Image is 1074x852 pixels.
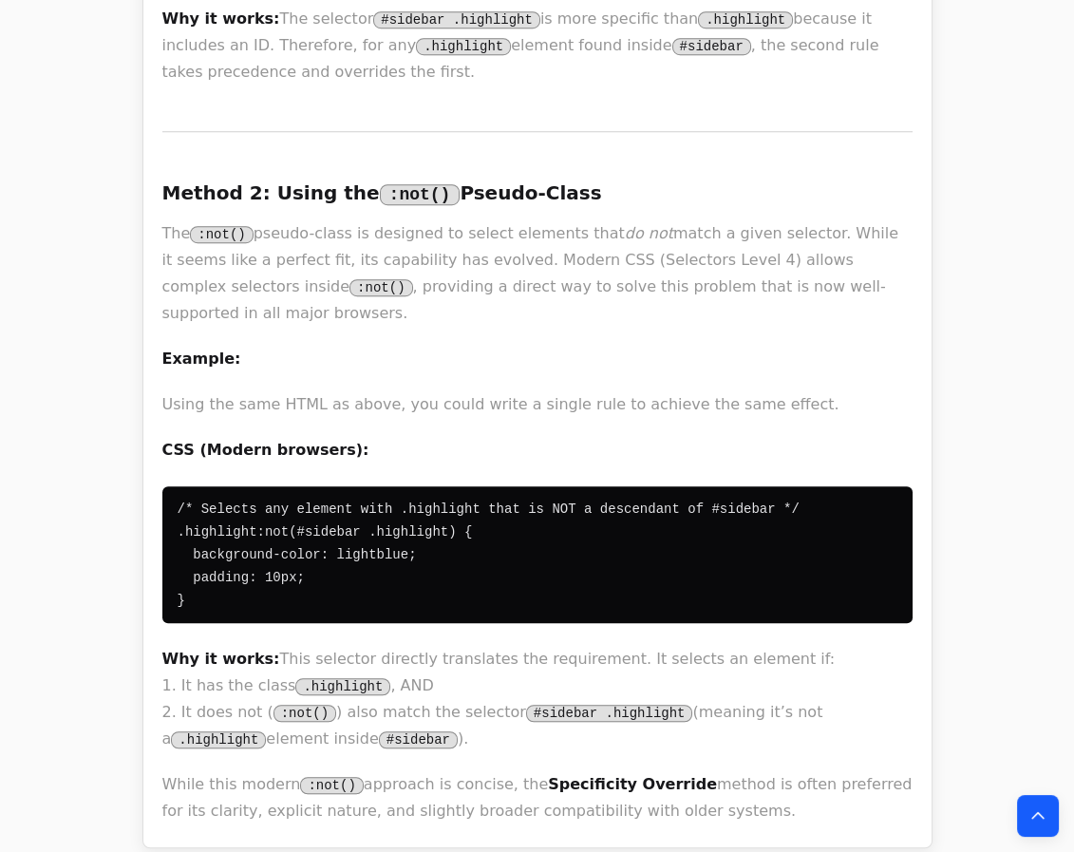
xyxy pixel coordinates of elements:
strong: Why it works: [162,9,280,28]
code: :not() [380,184,461,205]
code: :not() [300,777,363,794]
p: Using the same HTML as above, you could write a single rule to achieve the same effect. [162,391,913,418]
code: :not() [190,226,253,243]
code: :not() [349,279,412,296]
code: .highlight [295,678,390,695]
strong: Why it works: [162,650,280,668]
code: #sidebar [672,38,751,55]
p: While this modern approach is concise, the method is often preferred for its clarity, explicit na... [162,771,913,824]
button: Back to top [1017,795,1059,837]
strong: Example: [162,350,241,368]
em: do not [625,224,673,242]
p: The pseudo-class is designed to select elements that match a given selector. While it seems like ... [162,220,913,327]
code: #sidebar .highlight [373,11,540,28]
code: :not() [273,705,336,722]
code: .highlight [171,731,266,748]
code: #sidebar .highlight [526,705,693,722]
code: #sidebar [379,731,458,748]
strong: CSS (Modern browsers): [162,441,369,459]
h3: Method 2: Using the Pseudo-Class [162,178,913,209]
code: .highlight [416,38,511,55]
code: .highlight [698,11,793,28]
code: /* Selects any element with .highlight that is NOT a descendant of #sidebar */ .highlight:not(#si... [178,502,800,608]
strong: Specificity Override [548,775,717,793]
p: This selector directly translates the requirement. It selects an element if: 1. It has the class ... [162,646,913,752]
p: The selector is more specific than because it includes an ID. Therefore, for any element found in... [162,6,913,85]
